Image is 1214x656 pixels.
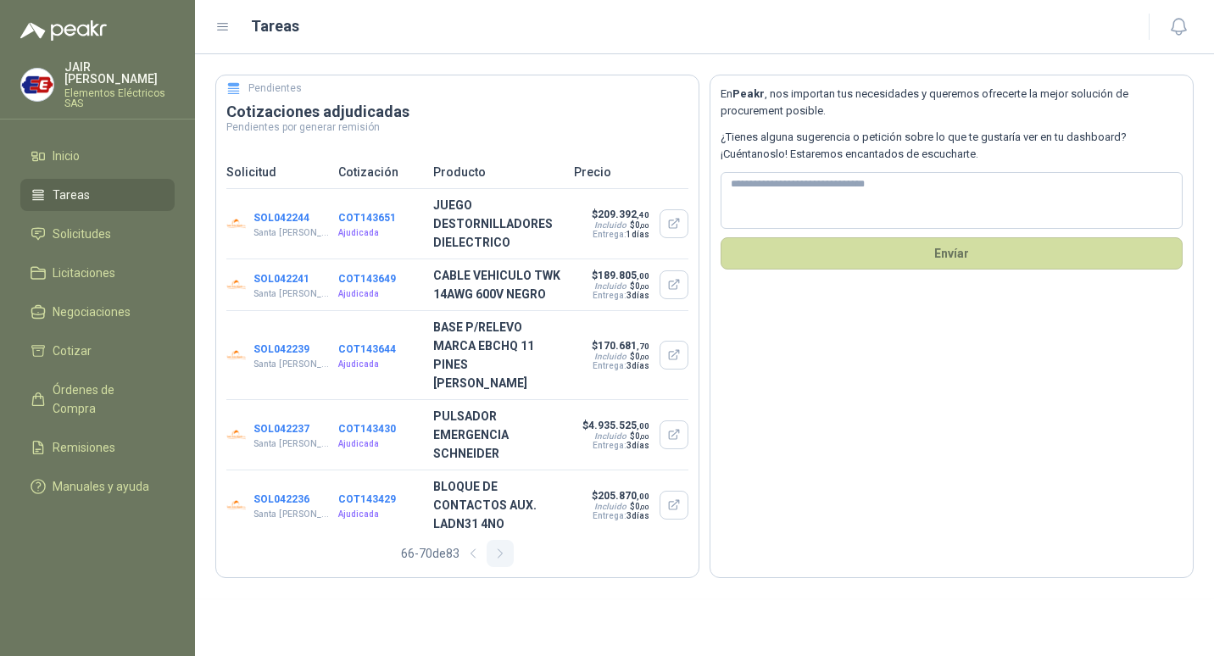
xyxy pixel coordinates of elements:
span: Remisiones [53,438,115,457]
span: 3 días [626,511,649,520]
p: Precio [574,163,688,181]
p: PULSADOR EMERGENCIA SCHNEIDER [433,407,564,463]
button: Envíar [721,237,1183,270]
span: $ [630,352,649,361]
img: Company Logo [226,425,247,445]
span: ,00 [640,503,649,511]
span: 0 [635,281,649,291]
p: Pendientes por generar remisión [226,122,688,132]
a: Remisiones [20,431,175,464]
span: 3 días [626,441,649,450]
span: 189.805 [598,270,649,281]
p: Santa [PERSON_NAME] [253,358,331,371]
span: $ [630,220,649,230]
p: $ [591,340,649,352]
p: En , nos importan tus necesidades y queremos ofrecerte la mejor solución de procurement posible. [721,86,1183,120]
img: Company Logo [226,495,247,515]
a: Licitaciones [20,257,175,289]
a: Solicitudes [20,218,175,250]
p: Ajudicada [338,226,423,240]
span: 0 [635,431,649,441]
span: 4.935.525 [588,420,649,431]
span: 170.681 [598,340,649,352]
a: Manuales y ayuda [20,470,175,503]
span: ,70 [637,342,649,351]
span: Manuales y ayuda [53,477,149,496]
p: $ [591,208,649,220]
div: Incluido [594,431,626,441]
p: BASE P/RELEVO MARCA EBCHQ 11 PINES [PERSON_NAME] [433,318,564,392]
p: Ajudicada [338,508,423,521]
p: Entrega: [582,441,649,450]
button: SOL042237 [253,423,309,435]
p: CABLE VEHICULO TWK 14AWG 600V NEGRO [433,266,564,303]
span: ,00 [637,492,649,501]
p: Ajudicada [338,287,423,301]
p: Elementos Eléctricos SAS [64,88,175,108]
span: ,00 [640,353,649,361]
p: ¿Tienes alguna sugerencia o petición sobre lo que te gustaría ver en tu dashboard? ¡Cuéntanoslo! ... [721,129,1183,164]
button: COT143430 [338,423,396,435]
p: Entrega: [591,361,649,370]
span: Órdenes de Compra [53,381,159,418]
div: Incluido [594,352,626,361]
img: Logo peakr [20,20,107,41]
p: Ajudicada [338,437,423,451]
a: Órdenes de Compra [20,374,175,425]
p: Entrega: [591,511,649,520]
img: Company Logo [226,214,247,234]
span: Inicio [53,147,80,165]
h5: Pendientes [248,81,302,97]
button: SOL042241 [253,273,309,285]
p: Santa [PERSON_NAME] [253,226,331,240]
img: Company Logo [226,275,247,295]
p: $ [582,420,649,431]
span: 3 días [626,291,649,300]
span: ,00 [637,421,649,431]
div: Incluido [594,220,626,230]
p: Solicitud [226,163,328,181]
a: Negociaciones [20,296,175,328]
div: 66 - 70 de 83 [401,540,514,567]
p: Santa [PERSON_NAME] [253,508,331,521]
span: 1 días [626,230,649,239]
p: Santa [PERSON_NAME] [253,437,331,451]
button: COT143651 [338,212,396,224]
span: ,00 [640,283,649,291]
h1: Tareas [251,14,299,38]
button: SOL042244 [253,212,309,224]
span: ,40 [637,210,649,220]
p: $ [591,490,649,502]
button: SOL042236 [253,493,309,505]
h3: Cotizaciones adjudicadas [226,102,688,122]
button: SOL042239 [253,343,309,355]
a: Cotizar [20,335,175,367]
span: ,00 [640,433,649,441]
span: $ [630,502,649,511]
div: Incluido [594,502,626,511]
p: Entrega: [591,291,649,300]
span: Licitaciones [53,264,115,282]
a: Tareas [20,179,175,211]
p: Cotización [338,163,423,181]
span: Cotizar [53,342,92,360]
div: Incluido [594,281,626,291]
p: Producto [433,163,564,181]
span: ,00 [640,222,649,230]
img: Company Logo [21,69,53,101]
span: $ [630,281,649,291]
p: Santa [PERSON_NAME] [253,287,331,301]
p: $ [591,270,649,281]
span: $ [630,431,649,441]
span: Negociaciones [53,303,131,321]
button: COT143644 [338,343,396,355]
b: Peakr [732,87,765,100]
span: 209.392 [598,208,649,220]
p: JUEGO DESTORNILLADORES DIELECTRICO [433,196,564,252]
p: JAIR [PERSON_NAME] [64,61,175,85]
a: Inicio [20,140,175,172]
button: COT143429 [338,493,396,505]
p: BLOQUE DE CONTACTOS AUX. LADN31 4NO [433,477,564,533]
span: 0 [635,220,649,230]
span: 205.870 [598,490,649,502]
